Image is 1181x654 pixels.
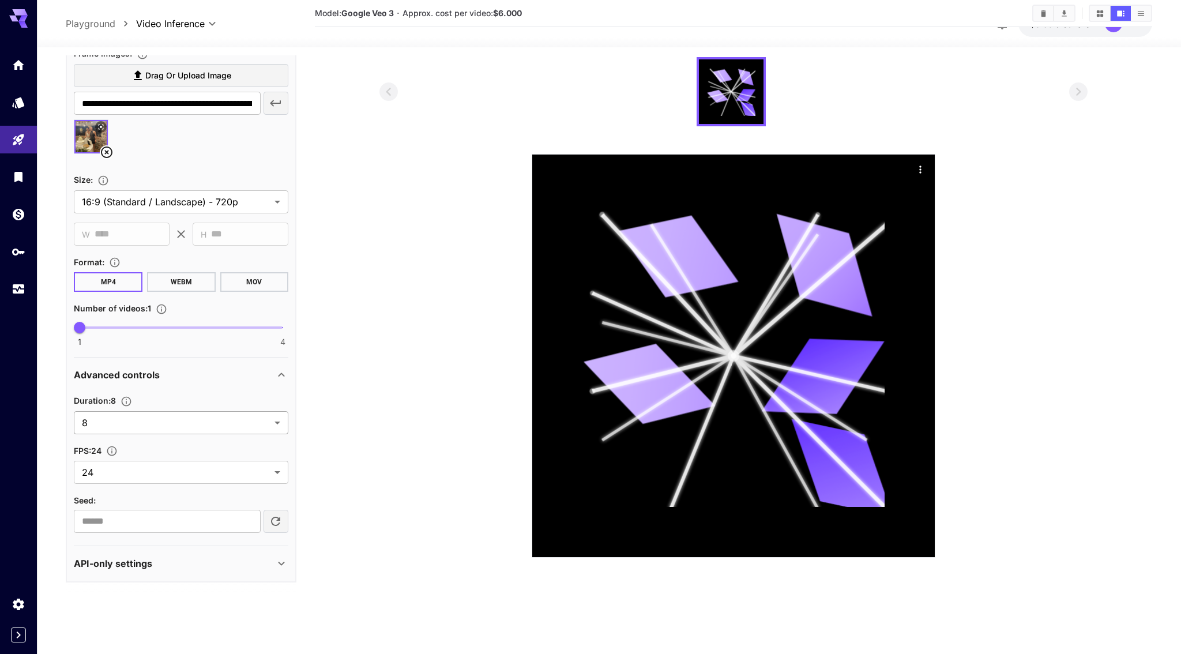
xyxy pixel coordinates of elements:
button: Set the fps [101,445,122,457]
span: Approx. cost per video: [402,8,521,18]
p: API-only settings [74,557,152,570]
span: W [82,228,90,241]
button: Specify how many videos to generate in a single request. Each video generation will be charged se... [151,303,172,315]
div: Playground [12,133,25,147]
span: Format : [74,257,104,267]
div: Home [12,58,25,72]
span: Model: [315,8,394,18]
button: Show videos in video view [1111,6,1131,21]
button: Clear videos [1033,6,1054,21]
span: Seed : [74,495,96,505]
b: $6.000 [492,8,521,18]
span: $0.05 [1030,19,1055,29]
a: Playground [66,17,115,31]
span: 8 [82,416,270,430]
div: Advanced controls [74,361,288,389]
div: API Keys [12,245,25,259]
span: Number of videos : 1 [74,303,151,313]
span: 4 [280,336,285,348]
span: Size : [74,175,93,185]
button: Download All [1054,6,1074,21]
span: 1 [78,336,81,348]
span: H [201,228,206,241]
button: Adjust the dimensions of the generated image by specifying its width and height in pixels, or sel... [93,175,114,186]
nav: breadcrumb [66,17,136,31]
button: Set the number of duration [116,396,137,407]
div: API-only settings [74,550,288,577]
span: Drag or upload image [145,69,231,83]
div: Clear videosDownload All [1032,5,1075,22]
button: MOV [220,272,288,292]
span: credits left [1055,19,1096,29]
div: Library [12,170,25,184]
span: 16:9 (Standard / Landscape) - 720p [82,195,270,209]
span: 24 [82,465,270,479]
iframe: Chat Widget [1123,599,1181,654]
button: Show videos in list view [1131,6,1151,21]
span: FPS : 24 [74,446,101,456]
div: Usage [12,282,25,296]
div: Settings [12,597,25,611]
div: Widget chat [1123,599,1181,654]
button: WEBM [146,272,215,292]
div: Show videos in grid viewShow videos in video viewShow videos in list view [1089,5,1152,22]
span: Video Inference [136,17,205,31]
p: Advanced controls [74,368,160,382]
button: Expand sidebar [11,627,26,642]
span: Duration : 8 [74,396,116,405]
div: Actions [912,160,929,178]
p: · [396,6,399,20]
div: Models [12,95,25,110]
button: Choose the file format for the output video. [104,257,125,268]
button: Show videos in grid view [1090,6,1110,21]
div: Wallet [12,207,25,221]
b: Google Veo 3 [341,8,394,18]
label: Drag or upload image [74,64,288,88]
button: MP4 [74,272,142,292]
